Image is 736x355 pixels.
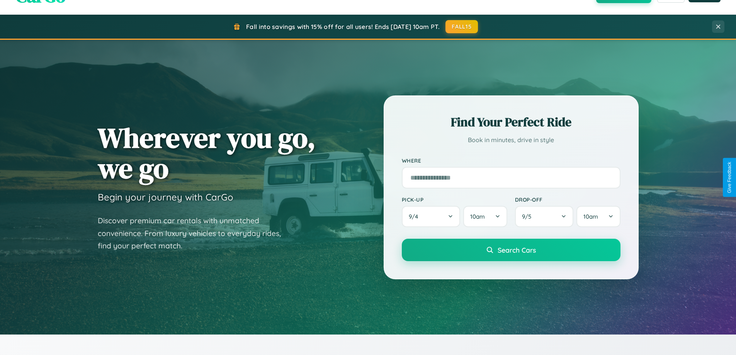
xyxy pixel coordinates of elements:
button: 9/5 [515,206,574,227]
button: 10am [576,206,620,227]
label: Drop-off [515,196,620,203]
span: 9 / 5 [522,213,535,220]
h1: Wherever you go, we go [98,122,316,183]
button: 9/4 [402,206,461,227]
label: Where [402,157,620,164]
p: Book in minutes, drive in style [402,134,620,146]
button: 10am [463,206,507,227]
h2: Find Your Perfect Ride [402,114,620,131]
div: Give Feedback [727,162,732,193]
button: FALL15 [445,20,478,33]
h3: Begin your journey with CarGo [98,191,233,203]
span: Search Cars [498,246,536,254]
span: 9 / 4 [409,213,422,220]
label: Pick-up [402,196,507,203]
button: Search Cars [402,239,620,261]
span: 10am [583,213,598,220]
span: Fall into savings with 15% off for all users! Ends [DATE] 10am PT. [246,23,440,31]
span: 10am [470,213,485,220]
p: Discover premium car rentals with unmatched convenience. From luxury vehicles to everyday rides, ... [98,214,291,252]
